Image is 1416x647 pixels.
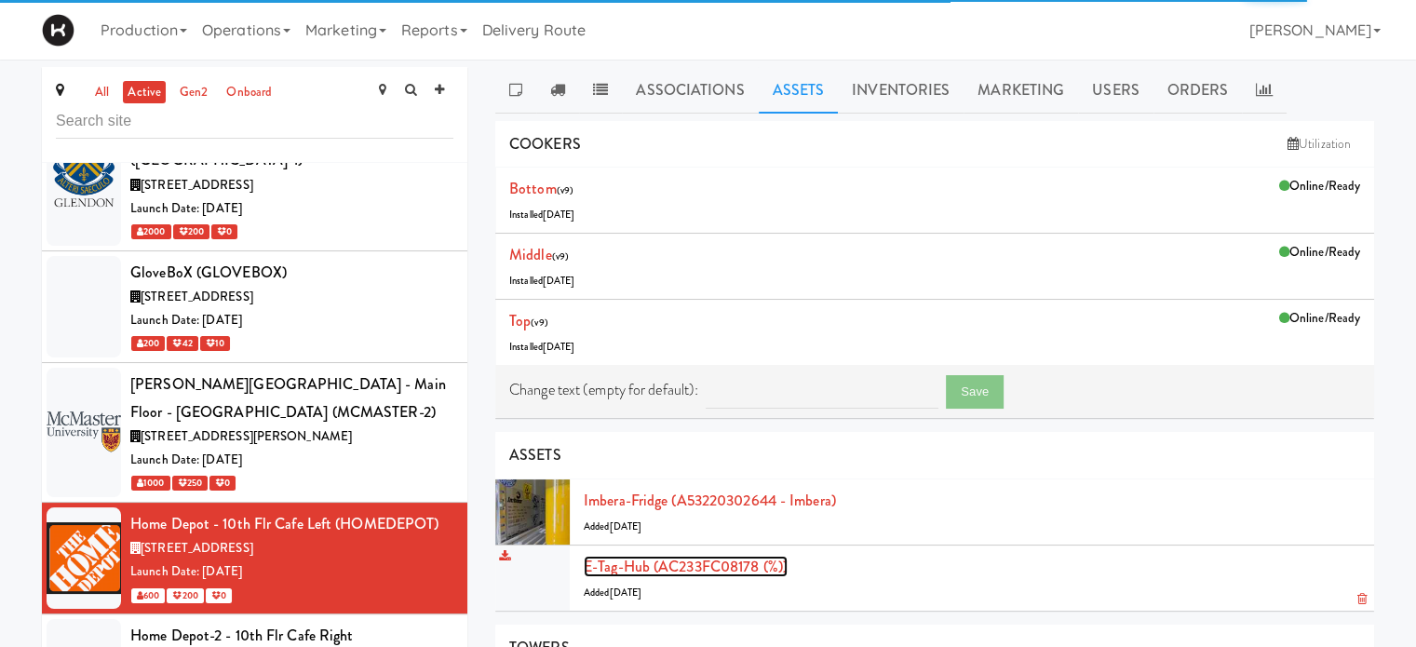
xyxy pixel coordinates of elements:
span: COOKERS [509,133,581,155]
div: Launch Date: [DATE] [130,560,453,584]
span: 0 [211,224,237,239]
a: Middle [509,244,552,265]
span: Added [584,519,641,533]
div: GloveBoX (GLOVEBOX) [130,259,453,287]
span: (v9) [552,249,569,263]
span: ASSETS [509,444,561,465]
span: [DATE] [543,208,575,222]
span: 1000 [131,476,170,491]
a: active [123,81,166,104]
a: Imbera-fridge (A53220302644 - imbera) [584,490,836,511]
a: Orders [1153,67,1243,114]
a: Utilization [1278,130,1360,158]
span: 0 [209,476,236,491]
span: [DATE] [610,519,642,533]
a: Top [509,310,531,331]
a: onboard [222,81,276,104]
div: Launch Date: [DATE] [130,197,453,221]
a: Inventories [838,67,964,114]
li: GloveBoX (GLOVEBOX)[STREET_ADDRESS]Launch Date: [DATE] 200 42 10 [42,251,467,363]
span: [DATE] [610,586,642,600]
span: Added [584,586,641,600]
a: Users [1078,67,1153,114]
span: [DATE] [543,340,575,354]
span: (v9) [531,316,547,330]
span: 42 [167,336,197,351]
span: [STREET_ADDRESS] [141,176,253,194]
a: Associations [622,67,758,114]
li: Home Depot - 10th Flr Cafe Left (HOMEDEPOT)[STREET_ADDRESS]Launch Date: [DATE] 600 200 0 [42,503,467,614]
span: 200 [173,224,209,239]
span: [STREET_ADDRESS] [141,288,253,305]
div: Home Depot - 10th Flr Cafe Left (HOMEDEPOT) [130,510,453,538]
span: Installed [509,340,575,354]
a: all [90,81,114,104]
span: 250 [172,476,208,491]
span: 200 [131,336,165,351]
li: [PERSON_NAME][GEOGRAPHIC_DATA] - Main Floor - [GEOGRAPHIC_DATA] (MCMASTER-2)[STREET_ADDRESS][PERS... [42,363,467,503]
label: Change text (empty for default): [509,376,698,404]
span: Installed [509,208,575,222]
div: Online/Ready [1279,307,1360,330]
span: (v9) [557,183,573,197]
span: Installed [509,274,575,288]
img: Micromart [42,14,74,47]
a: Bottom [509,178,557,199]
div: Online/Ready [1279,175,1360,198]
div: Launch Date: [DATE] [130,449,453,472]
div: Online/Ready [1279,241,1360,264]
div: Launch Date: [DATE] [130,309,453,332]
span: 200 [167,588,203,603]
div: [PERSON_NAME][GEOGRAPHIC_DATA] - Main Floor - [GEOGRAPHIC_DATA] (MCMASTER-2) [130,371,453,425]
a: Assets [759,67,839,114]
span: 2000 [131,224,171,239]
a: gen2 [175,81,212,104]
li: [PERSON_NAME][GEOGRAPHIC_DATA] - [GEOGRAPHIC_DATA] ([GEOGRAPHIC_DATA]-1)[STREET_ADDRESS]Launch Da... [42,84,467,250]
span: [DATE] [543,274,575,288]
span: 0 [206,588,232,603]
span: [STREET_ADDRESS] [141,539,253,557]
button: Save [946,375,1004,409]
span: [STREET_ADDRESS][PERSON_NAME] [141,427,352,445]
a: Marketing [964,67,1078,114]
span: 600 [131,588,165,603]
input: Search site [56,104,453,139]
span: 10 [200,336,230,351]
a: E-tag-hub (AC233FC08178 (%)) [584,556,788,577]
